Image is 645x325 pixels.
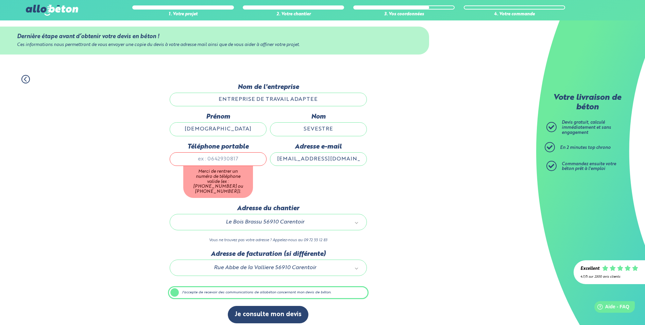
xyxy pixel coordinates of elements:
[17,33,412,40] div: Dernière étape avant d’obtenir votre devis en béton !
[170,250,367,258] label: Adresse de facturation (si différente)
[243,12,344,17] div: 2. Votre chantier
[170,205,367,212] label: Adresse du chantier
[270,143,367,151] label: Adresse e-mail
[26,5,78,16] img: allobéton
[228,306,308,323] button: Je consulte mon devis
[170,93,367,106] input: dénomination sociale de l'entreprise
[580,275,638,279] div: 4.7/5 sur 2300 avis clients
[170,83,367,91] label: Nom de l'entreprise
[170,122,267,136] input: Quel est votre prénom ?
[17,43,412,48] div: Ces informations nous permettront de vous envoyer une copie du devis à votre adresse mail ainsi q...
[464,12,565,17] div: 4. Votre commande
[170,152,267,166] input: ex : 0642930817
[270,122,367,136] input: Quel est votre nom de famille ?
[270,152,367,166] input: ex : contact@allobeton.fr
[580,266,599,272] div: Excellent
[560,145,611,150] span: En 2 minutes top chrono
[562,162,616,171] span: Commandez ensuite votre béton prêt à l'emploi
[180,263,351,272] span: Rue Abbe de la Valliere 56910 Carentoir
[170,237,367,244] p: Vous ne trouvez pas votre adresse ? Appelez-nous au 09 72 55 12 83
[548,93,626,112] p: Votre livraison de béton
[584,298,638,318] iframe: Help widget launcher
[177,218,360,227] a: Le Bois Brassu 56910 Carentoir
[170,113,267,121] label: Prénom
[270,113,367,121] label: Nom
[183,166,253,198] div: Merci de rentrer un numéro de téléphone valide (ex : [PHONE_NUMBER] ou [PHONE_NUMBER]).
[132,12,234,17] div: 1. Votre projet
[177,263,360,272] a: Rue Abbe de la Valliere 56910 Carentoir
[180,218,351,227] span: Le Bois Brassu 56910 Carentoir
[168,286,369,299] label: J'accepte de recevoir des communications de allobéton concernant mon devis de béton.
[562,120,611,135] span: Devis gratuit, calculé immédiatement et sans engagement
[353,12,455,17] div: 3. Vos coordonnées
[170,143,267,151] label: Téléphone portable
